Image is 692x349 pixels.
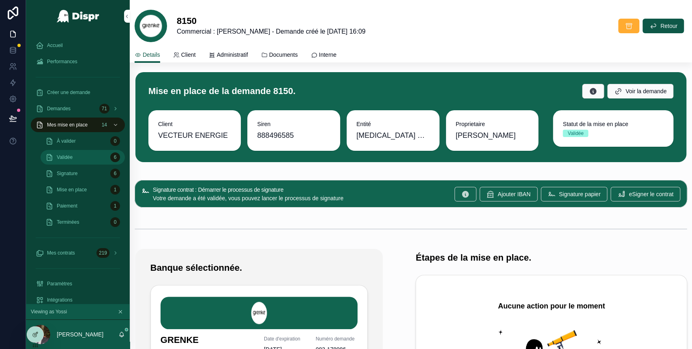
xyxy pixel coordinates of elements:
span: Details [143,51,160,59]
button: Ajouter IBAN [480,187,538,201]
div: 0 [110,136,120,146]
span: [PERSON_NAME] [456,130,516,141]
div: Votre demande a été validée, vous pouvez lancer le processus de signature [153,194,448,202]
div: 71 [99,104,109,113]
a: Mes contrats219 [31,246,125,260]
span: Retour [660,22,677,30]
span: Accueil [47,42,63,49]
span: Signature papier [559,190,601,198]
a: Accueil [31,38,125,53]
span: Signature [57,170,77,177]
a: Paramètres [31,276,125,291]
span: Ajouter IBAN [498,190,531,198]
a: Demandes71 [31,101,125,116]
a: Details [135,47,160,63]
span: Mes mise en place [47,122,88,128]
div: 219 [96,248,109,258]
a: Mes mise en place14 [31,118,125,132]
button: Signature papier [541,187,608,201]
span: Mes contrats [47,250,75,256]
p: [PERSON_NAME] [57,330,103,338]
img: App logo [56,10,100,23]
a: Performances [31,54,125,69]
span: Demandes [47,105,71,112]
span: Terminées [57,219,79,225]
a: Interne [311,47,336,64]
span: Client [158,120,231,128]
span: Documents [269,51,298,59]
button: Retour [643,19,684,33]
div: 6 [110,152,120,162]
a: Créer une demande [31,85,125,100]
span: Intégrations [47,297,73,303]
h1: Mise en place de la demande 8150. [148,86,296,97]
a: À valider0 [41,134,125,148]
a: Paiement1 [41,199,125,213]
div: scrollable content [26,32,130,304]
span: Mise en place [57,186,87,193]
span: Statut de la mise en place [563,120,664,128]
span: Viewing as Yossi [31,308,67,315]
span: Administratif [217,51,248,59]
span: Entité [356,120,430,128]
span: Client [181,51,196,59]
h1: 8150 [177,15,366,27]
span: Siren [257,120,330,128]
div: 0 [110,217,120,227]
a: Documents [261,47,298,64]
span: Validée [57,154,73,161]
div: Validée [568,130,583,137]
span: Proprietaire [456,120,529,128]
span: À valider [57,138,76,144]
a: Administratif [209,47,248,64]
h5: Signature contrat : Démarrer le processus de signature [153,187,448,193]
h1: Banque sélectionnée. [150,262,242,274]
a: Signature6 [41,166,125,181]
span: [MEDICAL_DATA] DOCUMENT [356,130,430,141]
span: Numéro demande [316,336,358,342]
span: VECTEUR ENERGIE [158,130,228,141]
span: Voir la demande [626,87,666,95]
span: Paiement [57,203,77,209]
div: 14 [99,120,109,130]
a: Validée6 [41,150,125,165]
span: Interne [319,51,336,59]
a: Mise en place1 [41,182,125,197]
h2: Aucune action pour le moment [498,301,605,311]
span: Votre demande a été validée, vous pouvez lancer le processus de signature [153,195,343,201]
span: Commercial : [PERSON_NAME] - Demande créé le [DATE] 16:09 [177,27,366,36]
span: Créer une demande [47,89,90,96]
a: Client [173,47,196,64]
button: Voir la demande [607,84,673,98]
span: Paramètres [47,280,72,287]
span: Performances [47,58,77,65]
a: Intégrations [31,293,125,307]
h1: GRENKE [161,336,254,348]
div: 1 [110,185,120,195]
span: Date d'expiration [264,336,306,342]
img: GRENKE.png [161,297,358,329]
a: Terminées0 [41,215,125,229]
div: 6 [110,169,120,178]
div: 1 [110,201,120,211]
h1: Étapes de la mise en place. [416,252,531,263]
button: eSigner le contrat [611,187,680,201]
span: 888496585 [257,130,330,141]
span: eSigner le contrat [629,190,673,198]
